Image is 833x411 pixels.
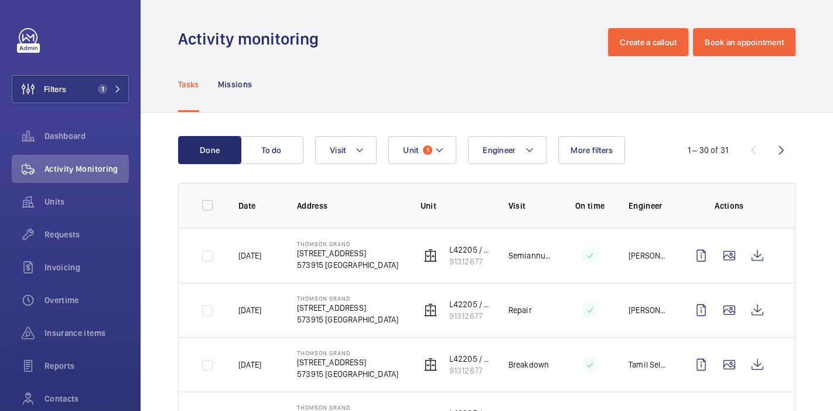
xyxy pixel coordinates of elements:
span: More filters [571,145,613,155]
span: Units [45,196,129,208]
button: To do [240,136,303,164]
button: Engineer [468,136,547,164]
p: 91312677 [449,256,490,267]
span: Engineer [483,145,515,155]
span: Insurance items [45,327,129,339]
p: L42205 / PL15 [449,244,490,256]
p: Thomson Grand [297,295,398,302]
img: elevator.svg [424,358,438,372]
p: 91312677 [449,310,490,322]
span: Filters [44,83,66,95]
p: Missions [218,79,252,90]
span: Activity Monitoring [45,163,129,175]
div: 1 – 30 of 31 [688,144,728,156]
p: [PERSON_NAME] [629,304,668,316]
p: [STREET_ADDRESS] [297,302,398,314]
p: 573915 [GEOGRAPHIC_DATA] [297,259,398,271]
p: [DATE] [238,304,261,316]
button: Visit [315,136,377,164]
span: 1 [98,84,107,94]
p: 573915 [GEOGRAPHIC_DATA] [297,314,398,325]
p: Tamil Selvan A/L Goval [629,359,668,371]
span: Unit [403,145,418,155]
span: Visit [330,145,346,155]
p: L42205 / PL15 [449,353,490,365]
p: On time [570,200,610,212]
p: Breakdown [508,359,549,371]
p: Actions [687,200,771,212]
span: Overtime [45,294,129,306]
p: Semiannual maintenance [508,250,551,261]
p: Tasks [178,79,199,90]
button: Filters1 [12,75,129,103]
button: Create a callout [608,28,688,56]
p: [DATE] [238,359,261,371]
p: Thomson Grand [297,404,398,411]
p: Engineer [629,200,668,212]
p: Thomson Grand [297,240,398,247]
h1: Activity monitoring [178,28,326,50]
p: Date [238,200,278,212]
span: 1 [423,145,432,155]
img: elevator.svg [424,303,438,317]
button: Unit1 [388,136,456,164]
p: 573915 [GEOGRAPHIC_DATA] [297,368,398,380]
button: Book an appointment [693,28,796,56]
p: Visit [508,200,551,212]
img: elevator.svg [424,249,438,263]
p: [STREET_ADDRESS] [297,247,398,259]
p: 91312677 [449,365,490,376]
span: Requests [45,229,129,240]
span: Reports [45,360,129,372]
span: Invoicing [45,261,129,273]
p: Unit [421,200,490,212]
span: Contacts [45,393,129,405]
p: [PERSON_NAME] [629,250,668,261]
p: [STREET_ADDRESS] [297,356,398,368]
span: Dashboard [45,130,129,142]
button: Done [178,136,241,164]
p: Address [297,200,402,212]
p: L42205 / PL15 [449,298,490,310]
p: [DATE] [238,250,261,261]
p: Repair [508,304,532,316]
p: Thomson Grand [297,349,398,356]
button: More filters [558,136,625,164]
